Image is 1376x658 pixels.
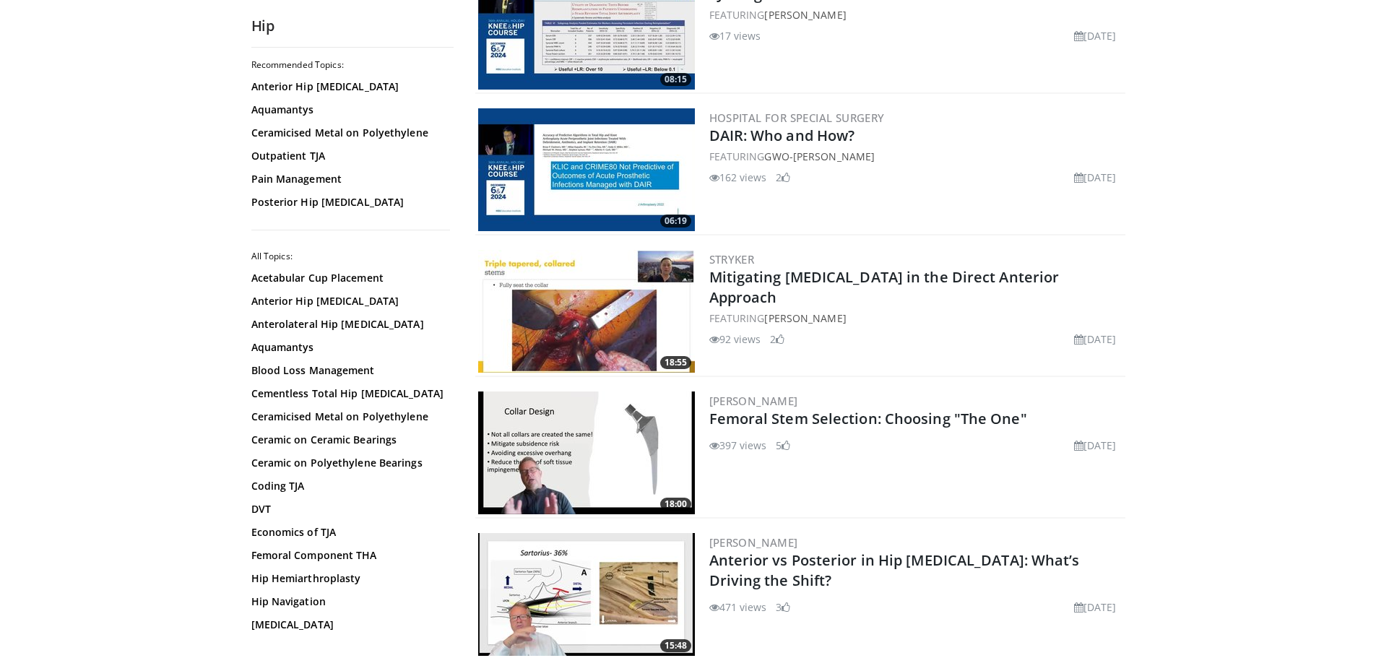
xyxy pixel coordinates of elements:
span: 15:48 [660,639,691,652]
li: 397 views [709,438,767,453]
a: [MEDICAL_DATA] [251,618,446,632]
a: Hospital for Special Surgery [709,111,885,125]
li: 2 [776,170,790,185]
a: Anterior Hip [MEDICAL_DATA] [251,294,446,308]
a: Coding TJA [251,479,446,493]
li: 3 [776,599,790,615]
div: FEATURING [709,311,1122,326]
div: FEATURING [709,149,1122,164]
li: 17 views [709,28,761,43]
li: [DATE] [1074,599,1117,615]
a: Aquamantys [251,340,446,355]
a: Femoral Component THA [251,548,446,563]
a: DAIR: Who and How? [709,126,855,145]
li: 2 [770,332,784,347]
a: Stryker [709,252,755,267]
a: [PERSON_NAME] [709,535,798,550]
a: 18:55 [478,250,695,373]
a: Mitigating [MEDICAL_DATA] in the Direct Anterior Approach [709,267,1060,307]
span: 18:00 [660,498,691,511]
li: 471 views [709,599,767,615]
a: [PERSON_NAME] [764,8,846,22]
a: Anterolateral Hip [MEDICAL_DATA] [251,317,446,332]
a: [MEDICAL_DATA] Revision [251,641,446,655]
a: Gwo-[PERSON_NAME] [764,150,875,163]
a: Ceramic on Ceramic Bearings [251,433,446,447]
h2: Hip [251,17,454,35]
a: Acetabular Cup Placement [251,271,446,285]
a: Ceramicised Metal on Polyethylene [251,126,446,140]
a: Posterior Hip [MEDICAL_DATA] [251,195,446,209]
a: Ceramicised Metal on Polyethylene [251,410,446,424]
a: 18:00 [478,391,695,514]
a: DVT [251,502,446,516]
a: Hip Navigation [251,594,446,609]
li: 92 views [709,332,761,347]
span: 08:15 [660,73,691,86]
a: [PERSON_NAME] [709,394,798,408]
img: 323d8866-7c54-4680-ab53-78bc1e009c77.300x170_q85_crop-smart_upscale.jpg [478,533,695,656]
a: Economics of TJA [251,525,446,540]
li: 162 views [709,170,767,185]
li: [DATE] [1074,170,1117,185]
a: 15:48 [478,533,695,656]
a: Hip Hemiarthroplasty [251,571,446,586]
a: Anterior vs Posterior in Hip [MEDICAL_DATA]: What’s Driving the Shift? [709,550,1080,590]
div: FEATURING [709,7,1122,22]
li: [DATE] [1074,332,1117,347]
a: Cementless Total Hip [MEDICAL_DATA] [251,386,446,401]
li: 5 [776,438,790,453]
span: 18:55 [660,356,691,369]
a: Aquamantys [251,103,446,117]
a: [PERSON_NAME] [764,311,846,325]
li: [DATE] [1074,438,1117,453]
a: Blood Loss Management [251,363,446,378]
a: Pain Management [251,172,446,186]
a: Ceramic on Polyethylene Bearings [251,456,446,470]
a: Anterior Hip [MEDICAL_DATA] [251,79,446,94]
span: 06:19 [660,215,691,228]
img: f77919c9-af08-4e23-8f8a-c45998dd77cc.300x170_q85_crop-smart_upscale.jpg [478,108,695,231]
img: 6b74bb2b-472e-4d3e-b866-15df13bf8239.300x170_q85_crop-smart_upscale.jpg [478,250,695,373]
a: Femoral Stem Selection: Choosing "The One" [709,409,1027,428]
h2: All Topics: [251,251,450,262]
a: 06:19 [478,108,695,231]
h2: Recommended Topics: [251,59,450,71]
li: [DATE] [1074,28,1117,43]
img: e38941b5-ade7-407d-ad44-e377589d1b4e.300x170_q85_crop-smart_upscale.jpg [478,391,695,514]
a: Outpatient TJA [251,149,446,163]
